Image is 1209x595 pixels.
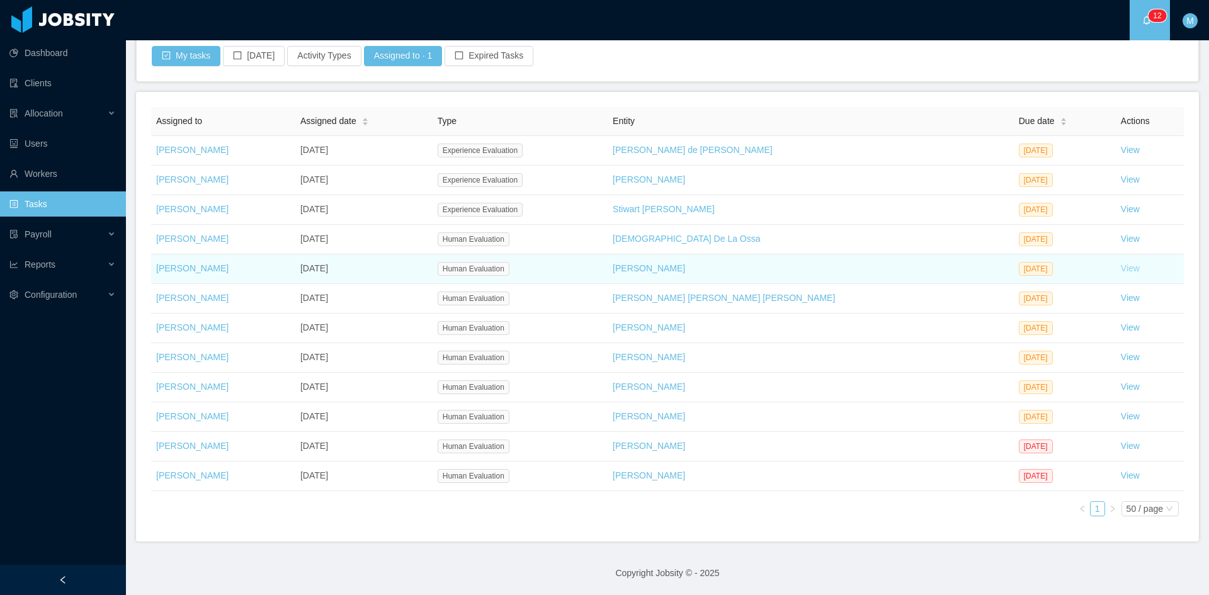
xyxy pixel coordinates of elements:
td: [DATE] [295,373,433,402]
span: [DATE] [1019,203,1053,217]
p: 2 [1157,9,1162,22]
a: [PERSON_NAME] [613,382,685,392]
a: [PERSON_NAME] [156,263,229,273]
span: Type [438,116,457,126]
td: [DATE] [295,166,433,195]
span: Configuration [25,290,77,300]
td: [DATE] [295,402,433,432]
li: 1 [1090,501,1105,516]
a: [PERSON_NAME] [613,174,685,184]
a: View [1121,411,1140,421]
a: [PERSON_NAME] [156,145,229,155]
a: [PERSON_NAME] [156,352,229,362]
button: Activity Types [287,46,361,66]
a: [PERSON_NAME] [613,263,685,273]
i: icon: right [1109,505,1116,513]
a: [PERSON_NAME] [156,441,229,451]
a: View [1121,322,1140,332]
li: Next Page [1105,501,1120,516]
a: [PERSON_NAME] [613,322,685,332]
span: [DATE] [1019,321,1053,335]
a: [PERSON_NAME] [156,382,229,392]
i: icon: caret-down [361,121,368,125]
span: [DATE] [1019,262,1053,276]
i: icon: line-chart [9,260,18,269]
span: [DATE] [1019,410,1053,424]
a: View [1121,263,1140,273]
span: [DATE] [1019,439,1053,453]
a: icon: robotUsers [9,131,116,156]
i: icon: setting [9,290,18,299]
span: [DATE] [1019,232,1053,246]
p: 1 [1153,9,1157,22]
a: Stiwart [PERSON_NAME] [613,204,715,214]
li: Previous Page [1075,501,1090,516]
button: icon: check-squareMy tasks [152,46,220,66]
span: Experience Evaluation [438,144,523,157]
span: Actions [1121,116,1150,126]
span: [DATE] [1019,351,1053,365]
button: icon: border[DATE] [223,46,285,66]
a: [PERSON_NAME] [156,293,229,303]
span: Human Evaluation [438,262,509,276]
td: [DATE] [295,195,433,225]
span: Due date [1019,115,1055,128]
a: [PERSON_NAME] [613,470,685,480]
i: icon: file-protect [9,230,18,239]
i: icon: caret-up [361,116,368,120]
span: [DATE] [1019,380,1053,394]
div: Sort [361,116,369,125]
a: icon: userWorkers [9,161,116,186]
div: Sort [1060,116,1067,125]
td: [DATE] [295,432,433,462]
a: View [1121,293,1140,303]
i: icon: left [1079,505,1086,513]
a: [PERSON_NAME] [156,411,229,421]
i: icon: caret-down [1060,121,1067,125]
span: Entity [613,116,635,126]
button: Assigned to · 1 [364,46,443,66]
span: Human Evaluation [438,351,509,365]
a: [PERSON_NAME] [613,352,685,362]
span: [DATE] [1019,173,1053,187]
i: icon: bell [1142,16,1151,25]
i: icon: down [1166,505,1173,514]
span: [DATE] [1019,292,1053,305]
div: 50 / page [1127,502,1163,516]
a: icon: pie-chartDashboard [9,40,116,65]
i: icon: solution [9,109,18,118]
a: icon: profileTasks [9,191,116,217]
span: Assigned date [300,115,356,128]
span: Assigned to [156,116,202,126]
a: 1 [1091,502,1104,516]
td: [DATE] [295,314,433,343]
a: View [1121,204,1140,214]
footer: Copyright Jobsity © - 2025 [126,552,1209,595]
td: [DATE] [295,254,433,284]
a: [PERSON_NAME] [156,204,229,214]
a: View [1121,441,1140,451]
a: View [1121,145,1140,155]
span: [DATE] [1019,469,1053,483]
a: [PERSON_NAME] [613,441,685,451]
a: [PERSON_NAME] [156,234,229,244]
sup: 12 [1148,9,1166,22]
a: View [1121,174,1140,184]
span: Reports [25,259,55,269]
a: [PERSON_NAME] [PERSON_NAME] [PERSON_NAME] [613,293,835,303]
span: Human Evaluation [438,321,509,335]
a: [DEMOGRAPHIC_DATA] De La Ossa [613,234,760,244]
span: Experience Evaluation [438,203,523,217]
td: [DATE] [295,462,433,491]
td: [DATE] [295,136,433,166]
a: View [1121,234,1140,244]
span: Human Evaluation [438,380,509,394]
span: Allocation [25,108,63,118]
span: Experience Evaluation [438,173,523,187]
a: View [1121,470,1140,480]
span: Human Evaluation [438,469,509,483]
a: View [1121,352,1140,362]
span: Human Evaluation [438,232,509,246]
button: icon: borderExpired Tasks [445,46,533,66]
td: [DATE] [295,343,433,373]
